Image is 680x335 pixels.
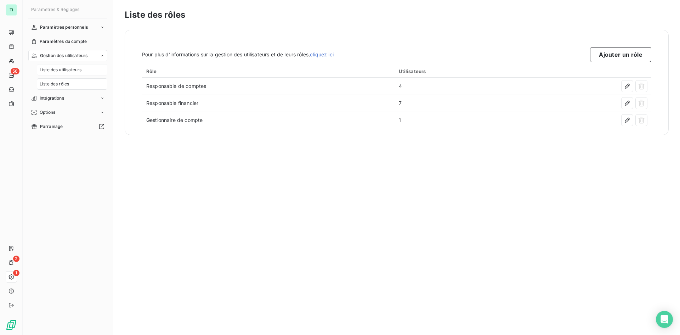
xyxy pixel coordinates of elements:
span: Paramètres personnels [40,24,88,30]
span: Gestion des utilisateurs [40,52,88,59]
div: Utilisateurs [399,68,522,74]
div: Open Intercom Messenger [656,311,673,328]
span: Parrainage [40,123,63,130]
span: 56 [11,68,19,74]
div: Rôle [146,68,390,74]
td: 1 [395,112,526,129]
div: TI [6,4,17,16]
span: Intégrations [40,95,64,101]
td: Responsable financier [142,95,395,112]
td: Gestionnaire de compte [142,112,395,129]
span: 2 [13,256,19,262]
span: Liste des rôles [40,81,69,87]
a: Paramètres du compte [28,36,107,47]
img: Logo LeanPay [6,319,17,331]
span: Liste des utilisateurs [40,67,81,73]
a: Liste des utilisateurs [37,64,107,76]
td: Responsable de comptes [142,78,395,95]
span: Options [40,109,55,116]
td: 7 [395,95,526,112]
button: Ajouter un rôle [590,47,651,62]
span: 1 [13,270,19,276]
td: 4 [395,78,526,95]
a: Parrainage [28,121,107,132]
a: Liste des rôles [37,78,107,90]
span: Paramètres & Réglages [31,7,79,12]
h3: Liste des rôles [125,9,669,21]
span: Paramètres du compte [40,38,87,45]
span: Pour plus d’informations sur la gestion des utilisateurs et de leurs rôles, [142,51,334,58]
a: cliquez ici [310,51,334,57]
